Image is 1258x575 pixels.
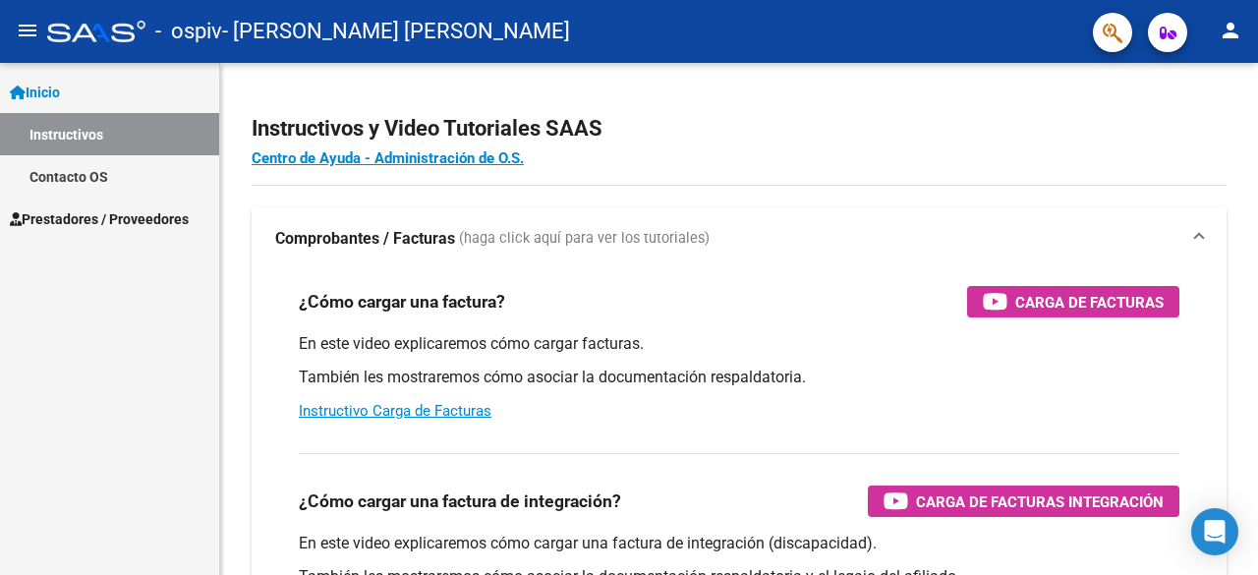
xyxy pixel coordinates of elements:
[155,10,222,53] span: - ospiv
[10,208,189,230] span: Prestadores / Proveedores
[299,288,505,316] h3: ¿Cómo cargar una factura?
[1191,508,1238,555] div: Open Intercom Messenger
[222,10,570,53] span: - [PERSON_NAME] [PERSON_NAME]
[459,228,710,250] span: (haga click aquí para ver los tutoriales)
[916,489,1164,514] span: Carga de Facturas Integración
[10,82,60,103] span: Inicio
[252,149,524,167] a: Centro de Ayuda - Administración de O.S.
[299,367,1179,388] p: También les mostraremos cómo asociar la documentación respaldatoria.
[1219,19,1242,42] mat-icon: person
[252,110,1227,147] h2: Instructivos y Video Tutoriales SAAS
[275,228,455,250] strong: Comprobantes / Facturas
[299,533,1179,554] p: En este video explicaremos cómo cargar una factura de integración (discapacidad).
[252,207,1227,270] mat-expansion-panel-header: Comprobantes / Facturas (haga click aquí para ver los tutoriales)
[1015,290,1164,315] span: Carga de Facturas
[299,333,1179,355] p: En este video explicaremos cómo cargar facturas.
[16,19,39,42] mat-icon: menu
[967,286,1179,317] button: Carga de Facturas
[868,486,1179,517] button: Carga de Facturas Integración
[299,488,621,515] h3: ¿Cómo cargar una factura de integración?
[299,402,491,420] a: Instructivo Carga de Facturas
